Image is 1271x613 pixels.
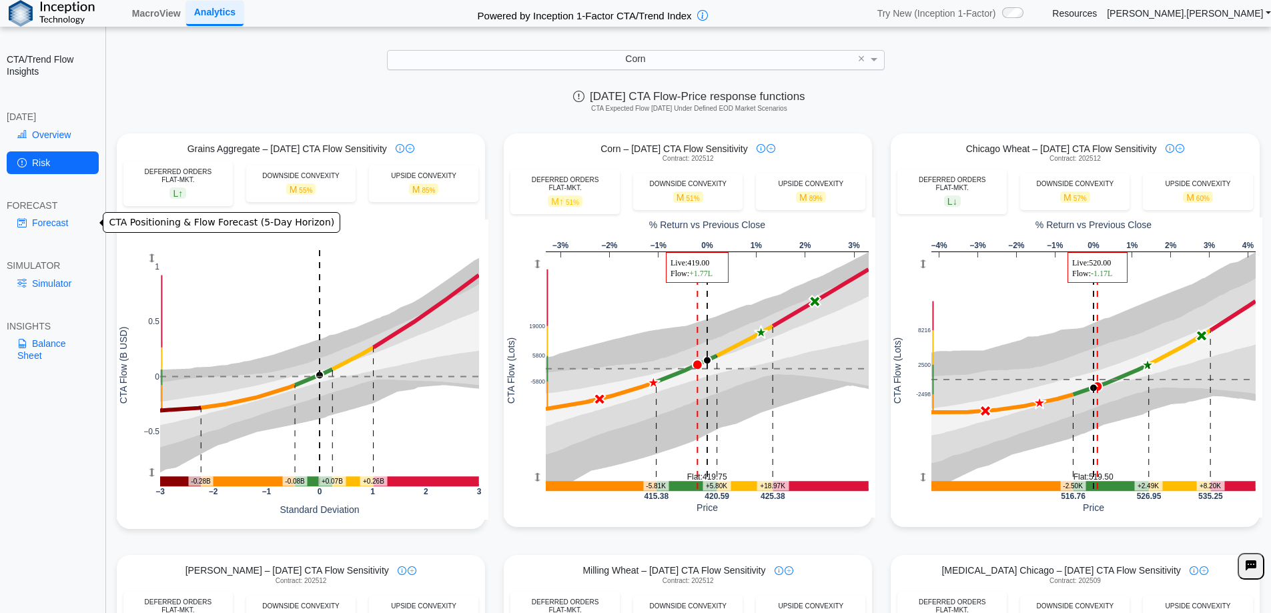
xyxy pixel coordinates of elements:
div: DOWNSIDE CONVEXITY [1027,180,1123,188]
span: 85% [422,187,435,194]
div: DEFERRED ORDERS FLAT-MKT. [517,176,613,192]
a: Simulator [7,272,99,295]
span: 55% [299,187,312,194]
div: DOWNSIDE CONVEXITY [1027,602,1123,610]
h2: CTA/Trend Flow Insights [7,53,99,77]
a: Overview [7,123,99,146]
span: M [286,183,316,195]
h2: Powered by Inception 1-Factor CTA/Trend Index [472,4,697,23]
span: L [169,187,186,199]
span: Contract: 202509 [1049,577,1101,585]
div: DEFERRED ORDERS FLAT-MKT. [904,176,1000,192]
a: MacroView [127,2,186,25]
div: UPSIDE CONVEXITY [1150,602,1246,610]
div: DOWNSIDE CONVEXITY [253,602,349,610]
span: ↑ [178,188,183,199]
span: ↑ [559,196,564,207]
span: Grains Aggregate – [DATE] CTA Flow Sensitivity [187,143,387,155]
div: DOWNSIDE CONVEXITY [253,172,349,180]
span: Contract: 202512 [1049,155,1101,163]
img: info-icon.svg [1190,566,1198,575]
img: plus-icon.svg [406,144,414,153]
span: [MEDICAL_DATA] Chicago – [DATE] CTA Flow Sensitivity [941,564,1180,576]
div: DEFERRED ORDERS FLAT-MKT. [130,168,226,184]
span: M [409,183,439,195]
span: L [944,195,961,207]
img: info-icon.svg [1166,144,1174,153]
div: DOWNSIDE CONVEXITY [640,180,736,188]
span: Contract: 202512 [663,155,714,163]
img: info-icon.svg [775,566,783,575]
img: info-icon.svg [398,566,406,575]
div: UPSIDE CONVEXITY [376,172,472,180]
span: M [1060,191,1090,203]
div: DOWNSIDE CONVEXITY [640,602,736,610]
a: Analytics [186,1,244,25]
span: M [796,191,826,203]
span: Corn – [DATE] CTA Flow Sensitivity [600,143,747,155]
span: M [548,195,582,207]
span: Try New (Inception 1-Factor) [877,7,996,19]
div: UPSIDE CONVEXITY [763,180,859,188]
span: × [858,53,865,65]
div: UPSIDE CONVEXITY [763,602,859,610]
div: FORECAST [7,199,99,211]
span: Contract: 202512 [276,577,327,585]
img: info-icon.svg [757,144,765,153]
span: Corn [625,53,645,64]
span: M [1183,191,1213,203]
span: [PERSON_NAME] – [DATE] CTA Flow Sensitivity [185,564,389,576]
img: plus-icon.svg [767,144,775,153]
div: INSIGHTS [7,320,99,332]
span: M [673,191,703,203]
span: 51% [687,195,700,202]
span: ↓ [953,196,957,207]
a: Risk [7,151,99,174]
div: UPSIDE CONVEXITY [1150,180,1246,188]
span: Contract: 202512 [663,577,714,585]
img: plus-icon.svg [408,566,416,575]
div: CTA Positioning & Flow Forecast (5-Day Horizon) [103,212,340,233]
div: [DATE] [7,111,99,123]
span: Milling Wheat – [DATE] CTA Flow Sensitivity [582,564,765,576]
span: [DATE] CTA Flow-Price response functions [573,90,805,103]
img: plus-icon.svg [785,566,793,575]
span: Clear value [856,51,867,69]
img: plus-icon.svg [1176,144,1184,153]
span: 57% [1074,195,1087,202]
span: 60% [1196,195,1210,202]
img: plus-icon.svg [1200,566,1208,575]
span: Chicago Wheat – [DATE] CTA Flow Sensitivity [966,143,1157,155]
a: Forecast [7,211,99,234]
a: [PERSON_NAME].[PERSON_NAME] [1107,7,1271,19]
h5: CTA Expected Flow [DATE] Under Defined EOD Market Scenarios [113,105,1265,113]
span: 89% [809,195,823,202]
span: 51% [566,199,579,206]
a: Resources [1052,7,1097,19]
img: info-icon.svg [396,144,404,153]
div: UPSIDE CONVEXITY [376,602,472,610]
a: Balance Sheet [7,332,99,367]
div: SIMULATOR [7,259,99,271]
